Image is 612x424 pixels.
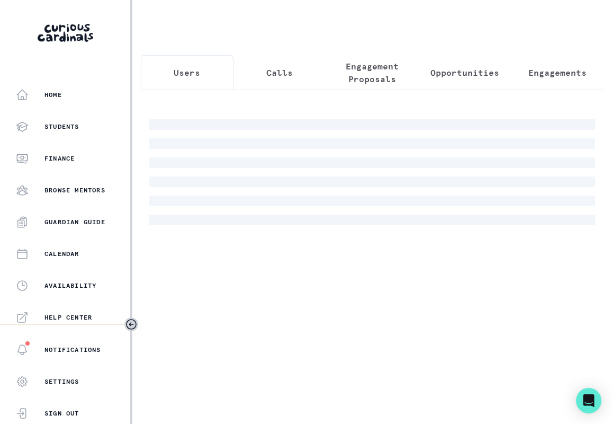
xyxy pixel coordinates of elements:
p: Students [44,122,79,131]
p: Engagements [528,66,587,79]
p: Users [174,66,200,79]
p: Calls [266,66,293,79]
p: Browse Mentors [44,186,105,195]
p: Finance [44,154,75,163]
p: Guardian Guide [44,218,105,226]
p: Calendar [44,250,79,258]
p: Settings [44,377,79,386]
p: Notifications [44,346,101,354]
p: Engagement Proposals [335,60,410,85]
p: Opportunities [430,66,499,79]
button: Toggle sidebar [124,317,138,331]
p: Home [44,91,62,99]
p: Availability [44,281,96,290]
img: Curious Cardinals Logo [38,24,93,42]
p: Sign Out [44,409,79,418]
div: Open Intercom Messenger [576,388,601,413]
p: Help Center [44,313,92,322]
